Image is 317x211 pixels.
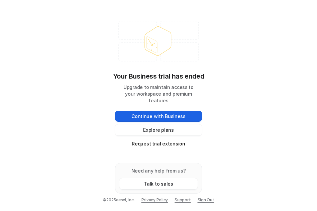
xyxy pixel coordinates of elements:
[119,178,198,189] button: Talk to sales
[115,124,202,135] button: Explore plans
[198,197,214,203] a: Sign Out
[115,84,202,104] p: Upgrade to maintain access to your workspace and premium features
[115,111,202,122] button: Continue with Business
[119,167,198,174] p: Need any help from us?
[141,197,168,203] a: Privacy Policy
[115,138,202,149] button: Request trial extension
[103,197,134,203] p: © 2025 eesel, Inc.
[113,71,204,81] p: Your Business trial has ended
[175,197,191,203] span: Support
